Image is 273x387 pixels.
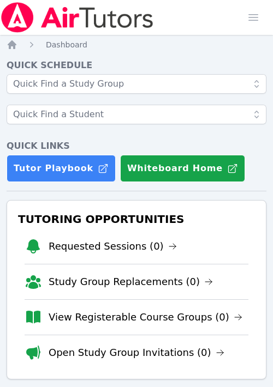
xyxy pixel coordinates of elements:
button: Whiteboard Home [120,155,245,182]
input: Quick Find a Student [7,105,266,124]
a: View Registerable Course Groups (0) [49,310,242,325]
nav: Breadcrumb [7,39,266,50]
a: Dashboard [46,39,87,50]
a: Tutor Playbook [7,155,116,182]
a: Study Group Replacements (0) [49,274,213,289]
h3: Tutoring Opportunities [16,209,257,229]
a: Requested Sessions (0) [49,239,177,254]
a: Open Study Group Invitations (0) [49,345,224,360]
span: Dashboard [46,40,87,49]
h4: Quick Links [7,140,266,153]
h4: Quick Schedule [7,59,266,72]
input: Quick Find a Study Group [7,74,266,94]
